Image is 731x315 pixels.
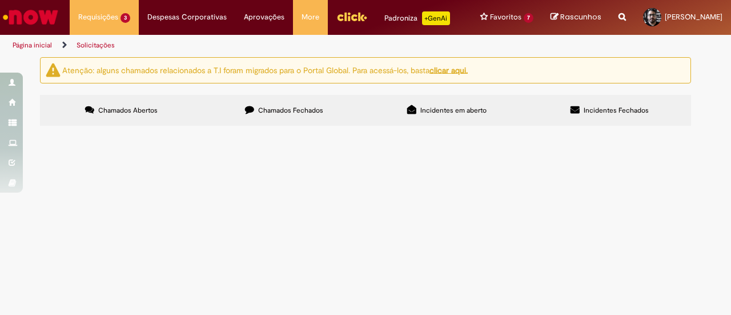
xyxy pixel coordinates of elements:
p: +GenAi [422,11,450,25]
span: Favoritos [490,11,521,23]
span: Aprovações [244,11,284,23]
ul: Trilhas de página [9,35,479,56]
ng-bind-html: Atenção: alguns chamados relacionados a T.I foram migrados para o Portal Global. Para acessá-los,... [62,65,468,75]
span: Requisições [78,11,118,23]
span: Chamados Fechados [258,106,323,115]
a: clicar aqui. [429,65,468,75]
span: [PERSON_NAME] [665,12,722,22]
span: 3 [121,13,130,23]
span: Chamados Abertos [98,106,158,115]
a: Página inicial [13,41,52,50]
span: Incidentes Fechados [584,106,649,115]
a: Rascunhos [551,12,601,23]
img: click_logo_yellow_360x200.png [336,8,367,25]
div: Padroniza [384,11,450,25]
a: Solicitações [77,41,115,50]
img: ServiceNow [1,6,60,29]
span: Despesas Corporativas [147,11,227,23]
span: Rascunhos [560,11,601,22]
span: More [302,11,319,23]
span: 7 [524,13,533,23]
span: Incidentes em aberto [420,106,487,115]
